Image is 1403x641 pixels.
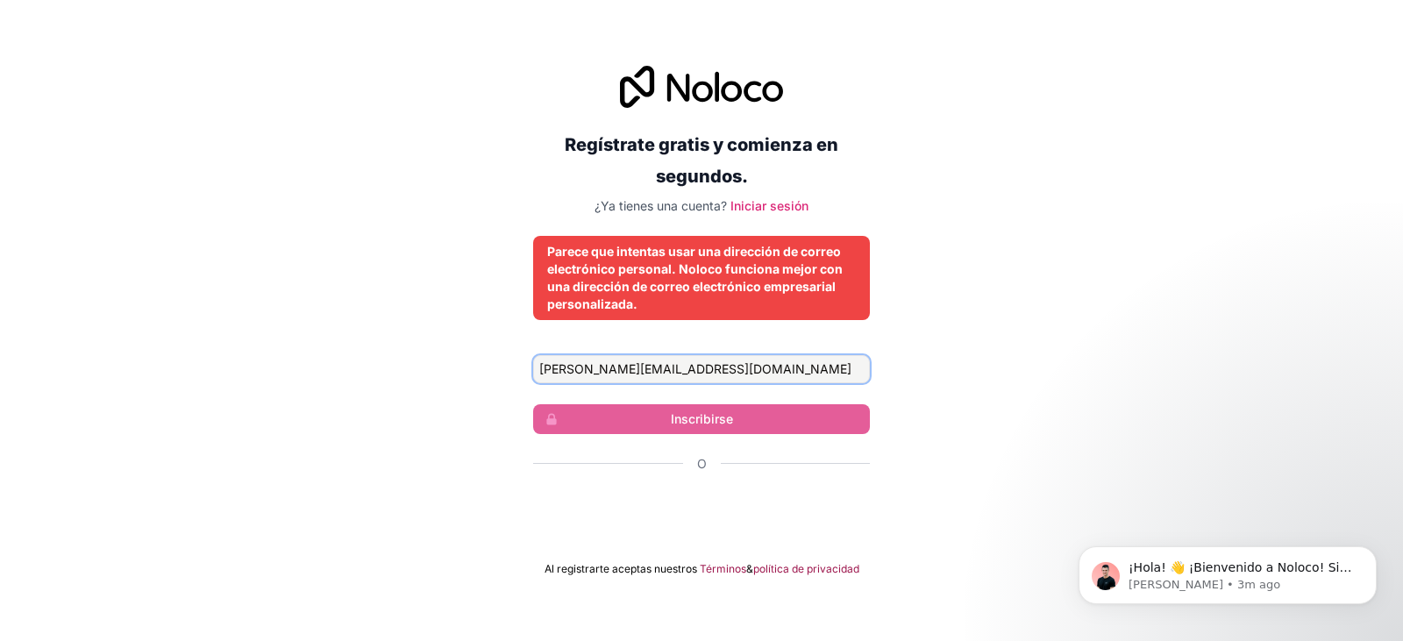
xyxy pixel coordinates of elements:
iframe: Mensaje de notificaciones del intercomunicador [1052,509,1403,632]
button: Inscribirse [533,404,870,434]
font: política de privacidad [753,562,859,575]
input: Dirección de correo electrónico [533,355,870,383]
a: Iniciar sesión [730,198,808,213]
font: Términos [700,562,746,575]
font: Regístrate gratis y comienza en segundos. [565,134,838,187]
font: & [746,562,753,575]
a: Términos [700,562,746,576]
font: Al registrarte aceptas nuestros [545,562,697,575]
font: O [697,456,707,471]
a: política de privacidad [753,562,859,576]
font: ¿Ya tienes una cuenta? [595,198,727,213]
iframe: Botón Iniciar sesión con Google [524,492,879,531]
font: Parece que intentas usar una dirección de correo electrónico personal. Noloco funciona mejor con ... [547,244,843,311]
font: Inscribirse [671,411,733,426]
